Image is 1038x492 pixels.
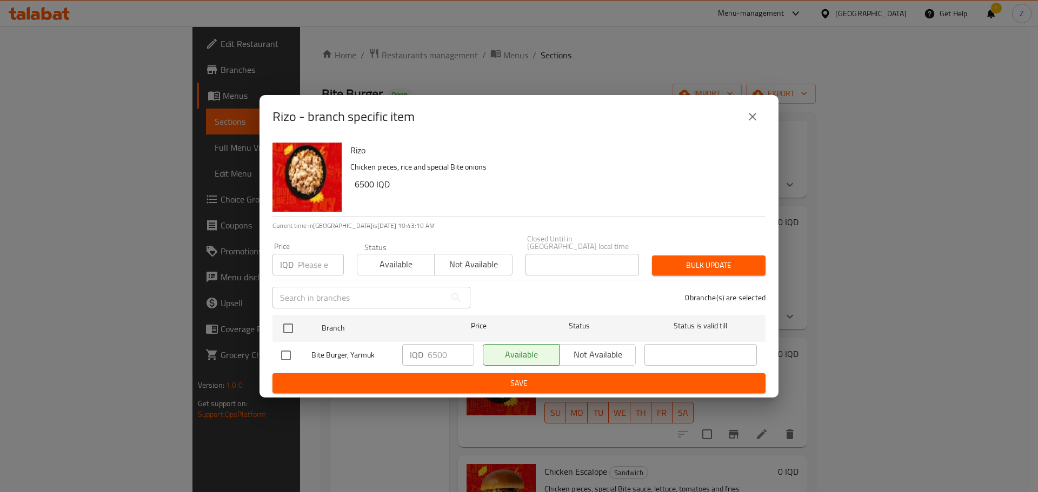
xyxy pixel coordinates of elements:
[280,258,294,271] p: IQD
[311,348,394,362] span: Bite Burger, Yarmuk
[272,221,766,231] p: Current time in [GEOGRAPHIC_DATA] is [DATE] 10:43:10 AM
[357,254,435,275] button: Available
[272,108,415,125] h2: Rizo - branch specific item
[434,254,512,275] button: Not available
[272,143,342,212] img: Rizo
[428,344,474,366] input: Please enter price
[661,259,757,272] span: Bulk update
[652,255,766,275] button: Bulk update
[685,292,766,303] p: 0 branche(s) are selected
[281,376,757,390] span: Save
[322,321,434,335] span: Branch
[272,287,445,308] input: Search in branches
[443,319,515,333] span: Price
[644,319,757,333] span: Status is valid till
[410,348,423,361] p: IQD
[355,177,757,192] h6: 6500 IQD
[439,257,508,272] span: Not available
[740,104,766,130] button: close
[350,160,757,174] p: Chicken pieces, rice and special Bite onions
[272,373,766,393] button: Save
[298,254,344,275] input: Please enter price
[523,319,636,333] span: Status
[350,143,757,158] h6: Rizo
[362,257,430,272] span: Available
